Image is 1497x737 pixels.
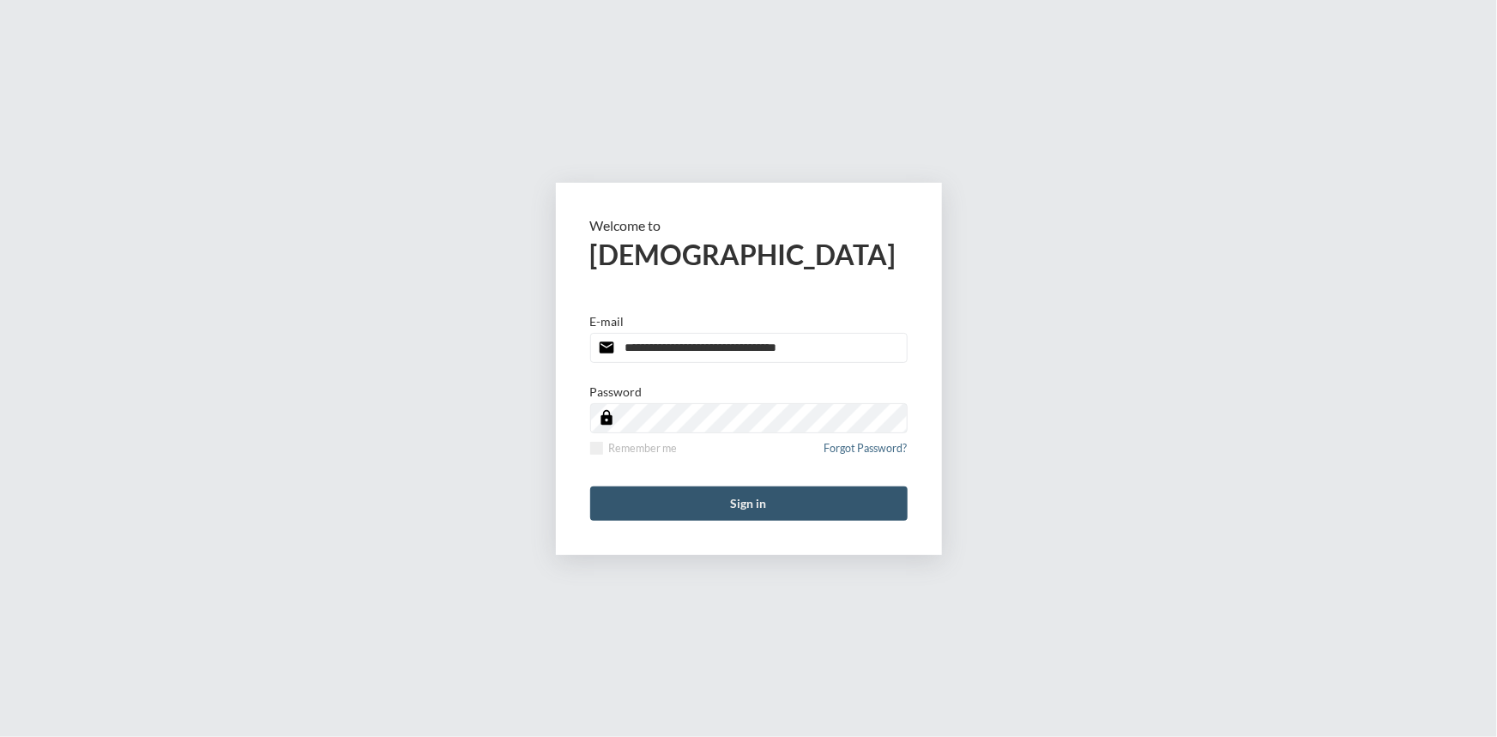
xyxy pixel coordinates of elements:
button: Sign in [590,486,908,521]
a: Forgot Password? [824,442,908,465]
p: E-mail [590,314,625,329]
label: Remember me [590,442,678,455]
h2: [DEMOGRAPHIC_DATA] [590,238,908,271]
p: Welcome to [590,217,908,233]
p: Password [590,384,643,399]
